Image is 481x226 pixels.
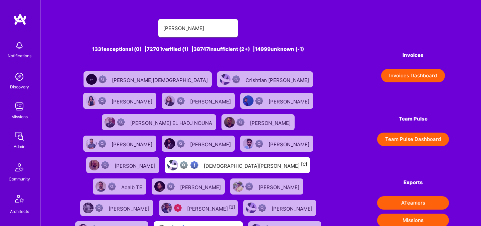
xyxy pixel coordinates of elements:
[95,204,103,212] img: Not Scrubbed
[187,204,235,212] div: [PERSON_NAME]
[90,176,149,197] a: User AvatarNot ScrubbedAdalb TE
[11,192,27,208] img: Architects
[243,95,254,106] img: User Avatar
[159,133,237,154] a: User AvatarNot Scrubbed[PERSON_NAME]
[180,182,222,191] div: [PERSON_NAME]
[108,182,116,191] img: Not Scrubbed
[89,160,100,170] img: User Avatar
[84,154,162,176] a: User AvatarNot Scrubbed[PERSON_NAME]
[159,90,237,111] a: User AvatarNot Scrubbed[PERSON_NAME]
[167,160,178,170] img: User Avatar
[121,182,144,191] div: Adalb TE
[220,74,230,85] img: User Avatar
[180,161,188,169] img: Not fully vetted
[161,203,172,213] img: User Avatar
[245,182,253,191] img: Not Scrubbed
[255,140,263,148] img: Not Scrubbed
[227,176,306,197] a: User AvatarNot Scrubbed[PERSON_NAME]
[83,203,94,213] img: User Avatar
[377,52,449,58] h4: Invoices
[86,138,97,149] img: User Avatar
[301,162,307,167] sup: [C]
[162,154,313,176] a: User AvatarNot fully vettedHigh Potential User[DEMOGRAPHIC_DATA][PERSON_NAME][C]
[250,118,292,127] div: [PERSON_NAME]
[219,111,297,133] a: User AvatarNot Scrubbed[PERSON_NAME]
[98,140,106,148] img: Not Scrubbed
[101,161,109,169] img: Not Scrubbed
[377,69,449,82] a: Invoices Dashboard
[77,197,156,219] a: User AvatarNot Scrubbed[PERSON_NAME]
[174,204,182,212] img: Unqualified
[381,69,445,82] button: Invoices Dashboard
[10,83,29,90] div: Discovery
[237,90,316,111] a: User AvatarNot Scrubbed[PERSON_NAME]
[246,75,310,84] div: Crishtian [PERSON_NAME]
[164,95,175,106] img: User Avatar
[109,204,151,212] div: [PERSON_NAME]
[13,13,27,25] img: logo
[246,203,257,213] img: User Avatar
[112,96,154,105] div: [PERSON_NAME]
[112,75,209,84] div: [PERSON_NAME][DEMOGRAPHIC_DATA]
[13,100,26,113] img: teamwork
[72,46,324,53] div: 1331 exceptional (0) | 72701 verified (1) | 38747 insufficient (2+) | 14999 unknown (-1)
[81,90,159,111] a: User AvatarNot Scrubbed[PERSON_NAME]
[377,196,449,210] button: ATeamers
[117,118,125,126] img: Not Scrubbed
[269,139,311,148] div: [PERSON_NAME]
[240,197,319,219] a: User AvatarNot Scrubbed[PERSON_NAME]
[229,205,235,210] sup: [2]
[269,96,311,105] div: [PERSON_NAME]
[233,181,244,192] img: User Avatar
[149,176,227,197] a: User AvatarNot Scrubbed[PERSON_NAME]
[81,133,159,154] a: User AvatarNot Scrubbed[PERSON_NAME]
[214,69,316,90] a: User AvatarNot ScrubbedCrishtian [PERSON_NAME]
[99,111,219,133] a: User AvatarNot Scrubbed[PERSON_NAME] EL HADJ NOUNA
[13,39,26,52] img: bell
[98,97,106,105] img: Not Scrubbed
[204,161,307,169] div: [DEMOGRAPHIC_DATA][PERSON_NAME]
[190,139,232,148] div: [PERSON_NAME]
[156,197,240,219] a: User AvatarUnqualified[PERSON_NAME][2]
[99,75,107,83] img: Not Scrubbed
[190,161,198,169] img: High Potential User
[272,204,314,212] div: [PERSON_NAME]
[259,182,301,191] div: [PERSON_NAME]
[86,95,97,106] img: User Avatar
[237,133,316,154] a: User AvatarNot Scrubbed[PERSON_NAME]
[112,139,154,148] div: [PERSON_NAME]
[8,52,31,59] div: Notifications
[86,74,97,85] img: User Avatar
[11,113,28,120] div: Missions
[130,118,213,127] div: [PERSON_NAME] EL HADJ NOUNA
[243,138,254,149] img: User Avatar
[11,159,27,175] img: Community
[9,175,30,182] div: Community
[13,130,26,143] img: admin teamwork
[164,138,175,149] img: User Avatar
[232,75,240,83] img: Not Scrubbed
[177,140,185,148] img: Not Scrubbed
[255,97,263,105] img: Not Scrubbed
[13,70,26,83] img: discovery
[163,20,233,37] input: Search for an A-Teamer
[377,116,449,122] h4: Team Pulse
[190,96,232,105] div: [PERSON_NAME]
[224,117,235,128] img: User Avatar
[167,182,175,191] img: Not Scrubbed
[96,181,106,192] img: User Avatar
[115,161,157,169] div: [PERSON_NAME]
[377,133,449,146] button: Team Pulse Dashboard
[177,97,185,105] img: Not Scrubbed
[14,143,25,150] div: Admin
[258,204,266,212] img: Not Scrubbed
[10,208,29,215] div: Architects
[377,179,449,185] h4: Exports
[81,69,214,90] a: User AvatarNot Scrubbed[PERSON_NAME][DEMOGRAPHIC_DATA]
[154,181,165,192] img: User Avatar
[236,118,245,126] img: Not Scrubbed
[105,117,115,128] img: User Avatar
